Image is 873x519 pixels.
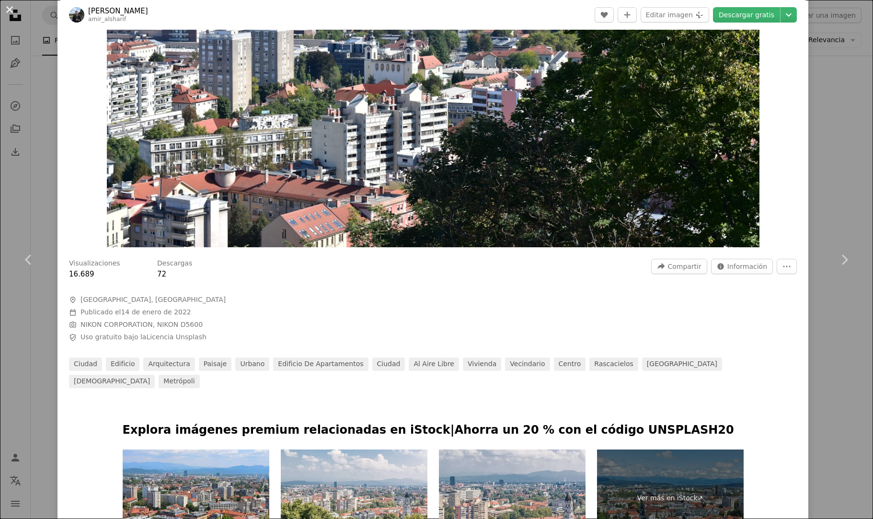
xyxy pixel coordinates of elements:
span: Compartir [667,259,701,274]
a: [GEOGRAPHIC_DATA] [642,358,722,371]
a: edificio [106,358,140,371]
a: ciudad [69,358,102,371]
a: amir_alsharif [88,16,126,23]
button: Estadísticas sobre esta imagen [711,259,773,274]
button: Añade a la colección [618,7,637,23]
span: 72 [157,270,166,278]
a: Descargar gratis [713,7,780,23]
span: Publicado el [80,308,191,316]
h3: Descargas [157,259,192,268]
span: [GEOGRAPHIC_DATA], [GEOGRAPHIC_DATA] [80,295,226,305]
a: centro [554,358,586,371]
a: Edificio de apartamentos [273,358,368,371]
span: Información [727,259,767,274]
h3: Visualizaciones [69,259,120,268]
a: al aire libre [409,358,459,371]
a: Licencia Unsplash [146,333,206,341]
button: Compartir esta imagen [651,259,707,274]
span: Uso gratuito bajo la [80,333,207,342]
a: [PERSON_NAME] [88,6,148,16]
time: 14 de enero de 2022, 19:13:20 CET [121,308,191,316]
a: vivienda [463,358,501,371]
button: Editar imagen [641,7,709,23]
button: Más acciones [777,259,797,274]
a: urbano [235,358,269,371]
a: metrópoli [159,375,199,388]
a: arquitectura [143,358,195,371]
button: NIKON CORPORATION, NIKON D5600 [80,320,203,330]
p: Explora imágenes premium relacionadas en iStock | Ahorra un 20 % con el código UNSPLASH20 [123,423,744,438]
a: Rascacielos [589,358,638,371]
a: vecindario [505,358,550,371]
img: Ve al perfil de Amir Alsharif [69,7,84,23]
button: Me gusta [595,7,614,23]
button: Elegir el tamaño de descarga [781,7,797,23]
a: paisaje [199,358,232,371]
span: 16.689 [69,270,94,278]
a: ciudad [372,358,405,371]
a: Siguiente [816,214,873,306]
a: [DEMOGRAPHIC_DATA] [69,375,155,388]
